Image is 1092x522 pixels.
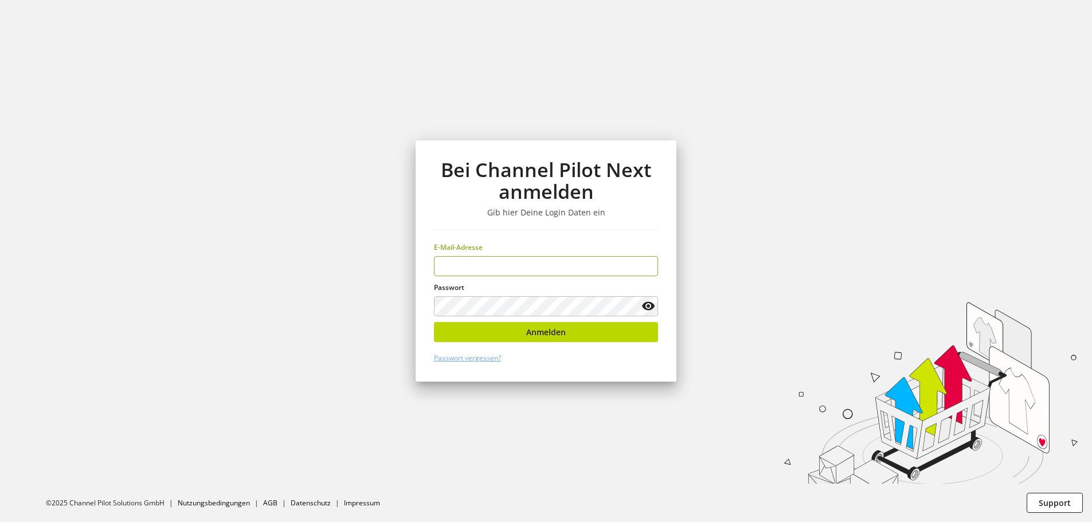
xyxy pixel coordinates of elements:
[526,326,566,338] span: Anmelden
[1039,497,1071,509] span: Support
[263,498,277,508] a: AGB
[434,322,658,342] button: Anmelden
[178,498,250,508] a: Nutzungsbedingungen
[46,498,178,508] li: ©2025 Channel Pilot Solutions GmbH
[434,159,658,203] h1: Bei Channel Pilot Next anmelden
[434,282,464,292] span: Passwort
[291,498,331,508] a: Datenschutz
[1027,493,1083,513] button: Support
[434,207,658,218] h3: Gib hier Deine Login Daten ein
[344,498,380,508] a: Impressum
[434,353,501,363] a: Passwort vergessen?
[434,242,483,252] span: E-Mail-Adresse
